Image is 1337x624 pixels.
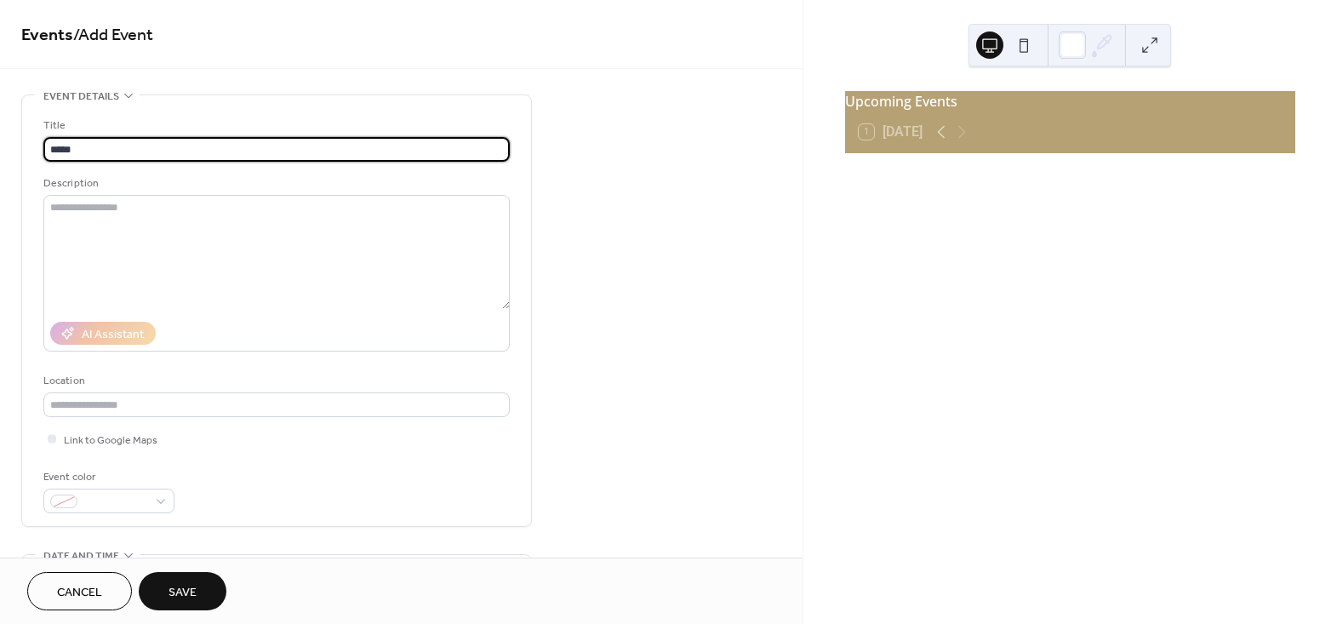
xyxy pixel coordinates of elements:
[64,432,157,449] span: Link to Google Maps
[21,19,73,52] a: Events
[43,372,506,390] div: Location
[139,572,226,610] button: Save
[169,584,197,602] span: Save
[57,584,102,602] span: Cancel
[73,19,153,52] span: / Add Event
[43,117,506,135] div: Title
[43,175,506,192] div: Description
[845,91,1295,112] div: Upcoming Events
[43,468,171,486] div: Event color
[27,572,132,610] button: Cancel
[43,547,119,565] span: Date and time
[859,163,1282,181] div: No upcoming events
[43,88,119,106] span: Event details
